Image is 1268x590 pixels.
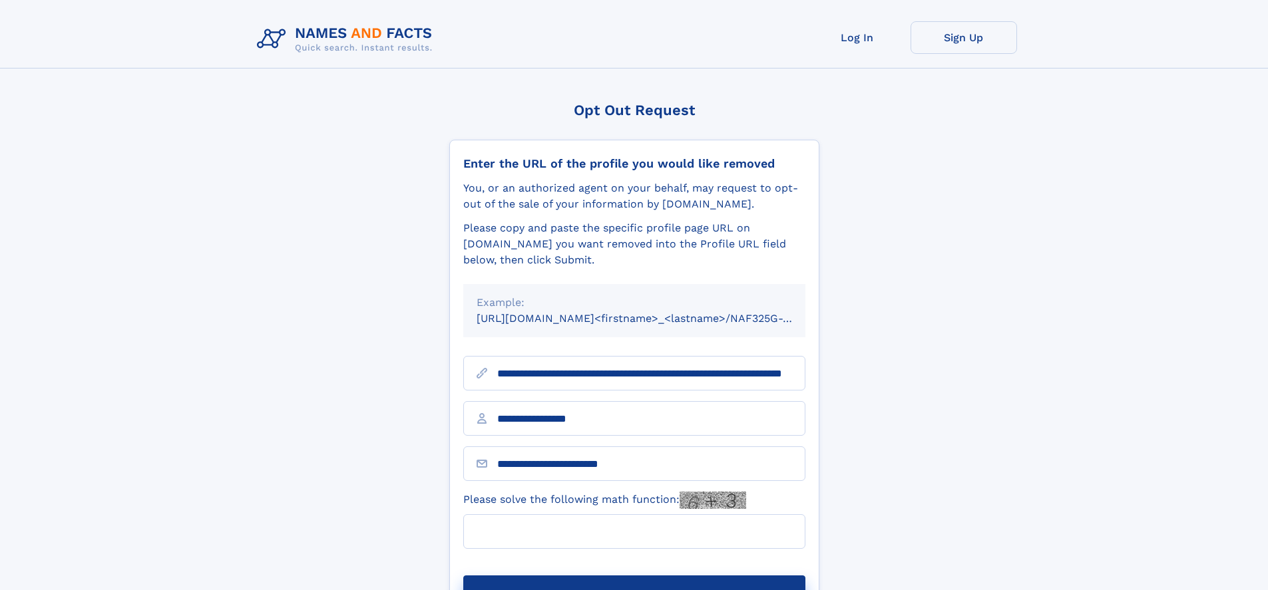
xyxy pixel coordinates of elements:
div: Example: [477,295,792,311]
small: [URL][DOMAIN_NAME]<firstname>_<lastname>/NAF325G-xxxxxxxx [477,312,831,325]
div: You, or an authorized agent on your behalf, may request to opt-out of the sale of your informatio... [463,180,805,212]
div: Opt Out Request [449,102,819,118]
img: Logo Names and Facts [252,21,443,57]
div: Enter the URL of the profile you would like removed [463,156,805,171]
a: Log In [804,21,911,54]
label: Please solve the following math function: [463,492,746,509]
a: Sign Up [911,21,1017,54]
div: Please copy and paste the specific profile page URL on [DOMAIN_NAME] you want removed into the Pr... [463,220,805,268]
